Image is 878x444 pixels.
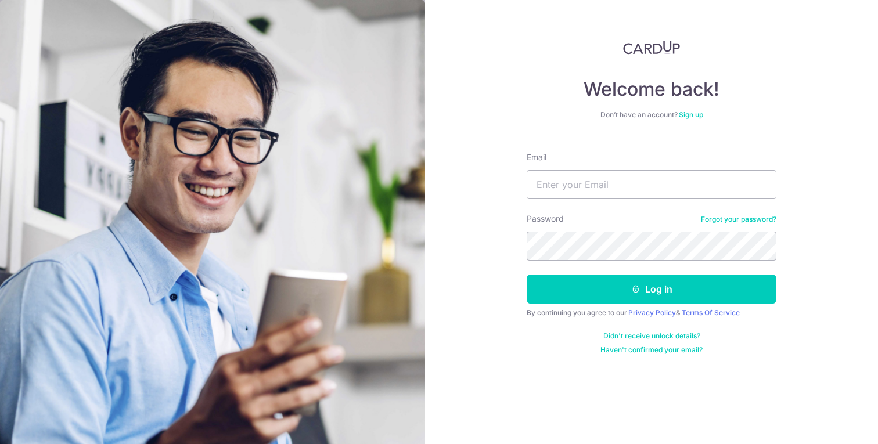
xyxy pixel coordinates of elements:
[682,308,740,317] a: Terms Of Service
[527,275,776,304] button: Log in
[527,151,546,163] label: Email
[527,308,776,317] div: By continuing you agree to our &
[623,41,680,55] img: CardUp Logo
[527,110,776,120] div: Don’t have an account?
[701,215,776,224] a: Forgot your password?
[603,331,700,341] a: Didn't receive unlock details?
[679,110,703,119] a: Sign up
[527,213,564,225] label: Password
[527,170,776,199] input: Enter your Email
[600,345,703,355] a: Haven't confirmed your email?
[628,308,676,317] a: Privacy Policy
[527,78,776,101] h4: Welcome back!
